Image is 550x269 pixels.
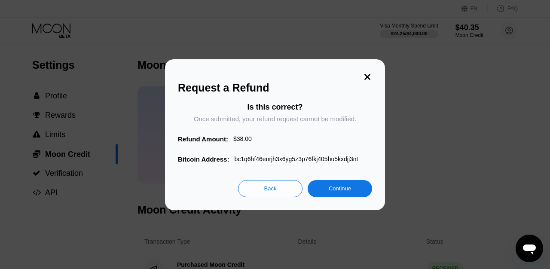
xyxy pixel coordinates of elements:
[516,235,543,262] iframe: Button to launch messaging window
[264,185,277,192] div: Back
[329,185,351,192] div: Continue
[178,135,228,143] div: Refund Amount:
[178,156,229,163] div: Bitcoin Address:
[178,82,372,94] div: Request a Refund
[238,180,302,197] div: Back
[194,115,357,122] div: Once submitted, your refund request cannot be modified.
[234,156,358,162] div: bc1q6hf46enrjh3x6yg5z3p76fkj405hu5kxdjj3nt
[233,135,252,142] div: $ 38.00
[308,180,372,197] div: Continue
[247,103,302,112] div: Is this correct?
